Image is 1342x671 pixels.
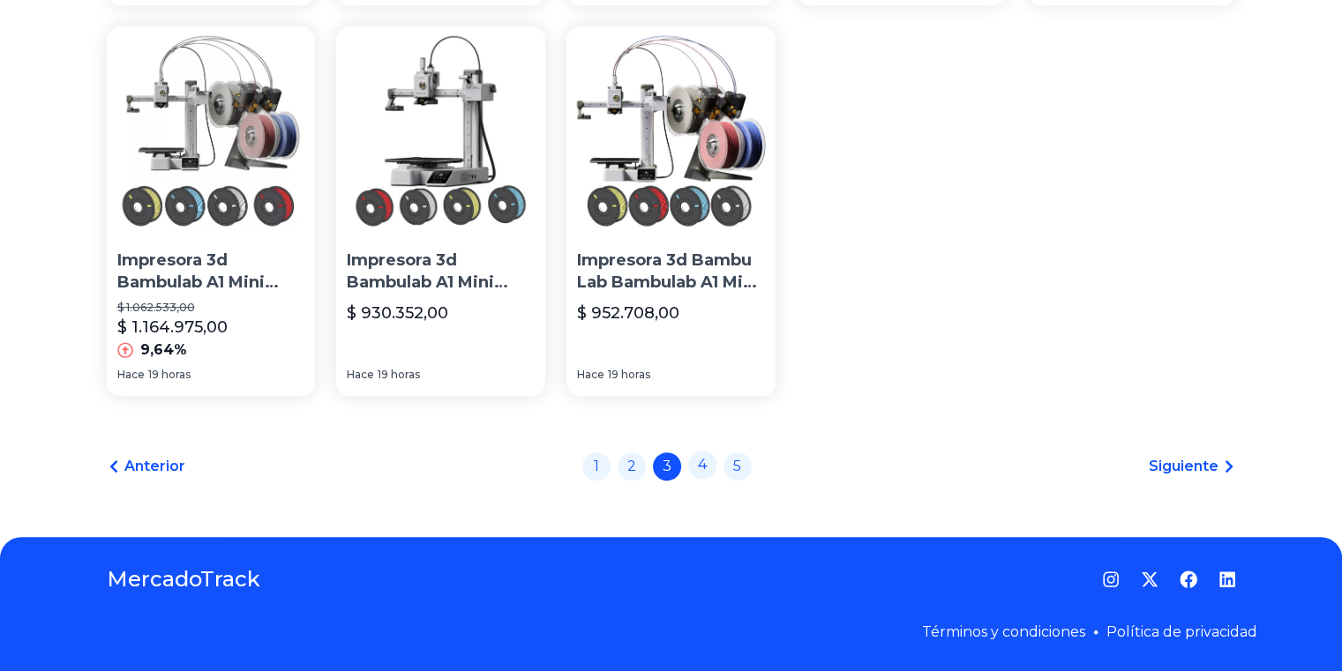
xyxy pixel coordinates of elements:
a: Twitter [1141,570,1158,588]
a: 5 [723,452,752,481]
a: MercadoTrack [107,565,260,593]
p: Impresora 3d Bambulab A1 Mini Combo Ams + 4 Kg Pla [117,250,305,294]
span: 19 horas [148,368,191,382]
span: Siguiente [1149,456,1218,477]
span: 19 horas [608,368,650,382]
a: Facebook [1180,570,1197,588]
a: Impresora 3d Bambu Lab Bambulab A1 Mini Combo + 4 Kg PlaImpresora 3d Bambu Lab Bambulab A1 Mini C... [566,26,776,395]
p: $ 1.062.533,00 [117,301,305,315]
span: Hace [577,368,604,382]
img: Impresora 3d Bambu Lab Bambulab A1 Mini Combo + 4 Kg Pla [566,26,776,235]
a: Impresora 3d Bambulab A1 Mini Combo Ams + 4kg Pla + Curso 3dImpresora 3d Bambulab A1 Mini Combo A... [336,26,545,395]
a: Instagram [1102,570,1120,588]
a: Impresora 3d Bambulab A1 Mini Combo Ams + 4 Kg PlaImpresora 3d Bambulab A1 Mini Combo Ams + 4 Kg ... [107,26,316,395]
span: 19 horas [378,368,420,382]
p: $ 952.708,00 [577,301,679,325]
a: LinkedIn [1218,570,1236,588]
p: $ 930.352,00 [347,301,448,325]
a: Política de privacidad [1106,623,1257,640]
p: Impresora 3d Bambulab A1 Mini Combo Ams + 4kg Pla + Curso 3d [347,250,535,294]
a: Anterior [107,456,185,477]
span: Hace [117,368,145,382]
a: 2 [618,452,646,481]
a: Términos y condiciones [922,623,1085,640]
a: 1 [582,452,611,481]
a: Siguiente [1149,456,1236,477]
a: 4 [688,451,716,479]
p: Impresora 3d Bambu Lab Bambulab A1 Mini Combo + 4 Kg Pla [577,250,765,294]
span: Anterior [124,456,185,477]
span: Hace [347,368,374,382]
p: 9,64% [140,339,187,361]
img: Impresora 3d Bambulab A1 Mini Combo Ams + 4 Kg Pla [107,26,316,235]
p: $ 1.164.975,00 [117,315,228,339]
img: Impresora 3d Bambulab A1 Mini Combo Ams + 4kg Pla + Curso 3d [336,26,545,235]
